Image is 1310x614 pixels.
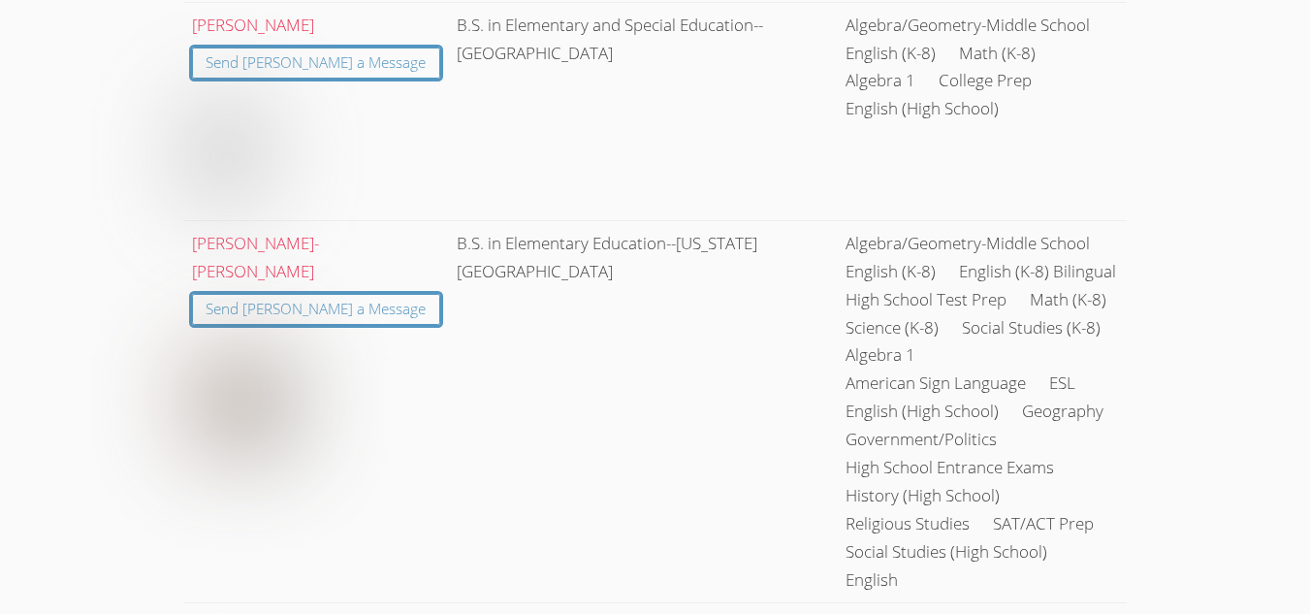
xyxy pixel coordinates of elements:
li: Math (K-8) [1030,286,1106,314]
li: English (K-8) [846,258,936,286]
img: avatar.png [192,107,262,204]
li: History (High School) [846,482,1000,510]
td: B.S. in Elementary Education--[US_STATE][GEOGRAPHIC_DATA] [449,220,837,602]
li: Science (K-8) [846,314,939,342]
li: SAT/ACT Prep [993,510,1094,538]
img: avatar.png [192,353,289,449]
li: Geography [1022,398,1103,426]
li: Algebra/Geometry-Middle School [846,230,1090,258]
a: Send [PERSON_NAME] a Message [192,48,441,80]
li: English (K-8) [846,40,936,68]
li: High School Test Prep [846,286,1006,314]
a: [PERSON_NAME] [192,14,314,36]
li: Algebra 1 [846,67,915,95]
li: Math (K-8) [959,40,1036,68]
td: B.S. in Elementary and Special Education--[GEOGRAPHIC_DATA] [449,2,837,220]
a: [PERSON_NAME]-[PERSON_NAME] [192,232,319,282]
li: Social Studies (K-8) [962,314,1101,342]
li: English [846,566,898,595]
li: Government/Politics [846,426,997,454]
li: High School Entrance Exams [846,454,1054,482]
li: Social Studies (High School) [846,538,1047,566]
li: English (K-8) Bilingual [959,258,1116,286]
li: College Prep [939,67,1032,95]
li: American Sign Language [846,370,1026,398]
li: Algebra/Geometry-Middle School [846,12,1090,40]
li: Algebra 1 [846,341,915,370]
li: English (High School) [846,398,999,426]
li: ESL [1049,370,1075,398]
a: Send [PERSON_NAME] a Message [192,294,441,326]
li: English (High School) [846,95,999,123]
li: Religious Studies [846,510,970,538]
